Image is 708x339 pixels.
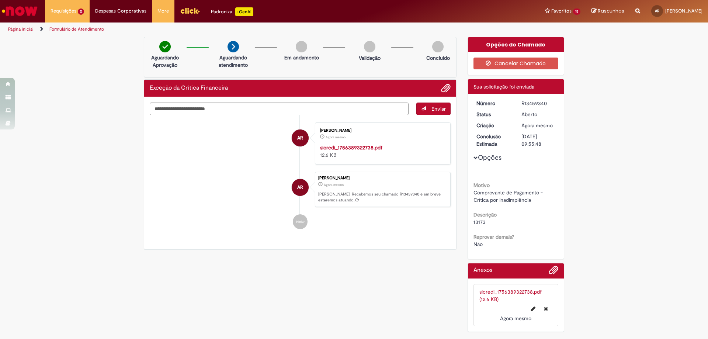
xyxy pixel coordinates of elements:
span: Agora mesmo [521,122,553,129]
p: Validação [359,54,381,62]
span: Despesas Corporativas [95,7,146,15]
div: Padroniza [211,7,253,16]
span: Comprovante de Pagamento - Crítica por Inadimplência [473,189,544,203]
img: img-circle-grey.png [364,41,375,52]
dt: Conclusão Estimada [471,133,516,148]
button: Enviar [416,103,451,115]
div: [PERSON_NAME] [318,176,447,180]
dt: Criação [471,122,516,129]
p: Concluído [426,54,450,62]
h2: Anexos [473,267,492,274]
span: AR [297,129,303,147]
span: Não [473,241,483,248]
div: 28/08/2025 16:55:45 [521,122,556,129]
p: +GenAi [235,7,253,16]
textarea: Digite sua mensagem aqui... [150,103,409,115]
span: 13173 [473,219,486,225]
button: Cancelar Chamado [473,58,559,69]
b: Motivo [473,182,490,188]
button: Adicionar anexos [549,265,558,279]
span: Enviar [431,105,446,112]
img: arrow-next.png [228,41,239,52]
div: [PERSON_NAME] [320,128,443,133]
p: Em andamento [284,54,319,61]
b: Reprovar demais? [473,234,514,240]
div: [DATE] 09:55:48 [521,133,556,148]
div: Aberto [521,111,556,118]
button: Editar nome de arquivo sicredi_1756389322738.pdf [527,303,540,315]
img: img-circle-grey.png [296,41,307,52]
div: Ana Julia Brezolin Righi [292,129,309,146]
a: Rascunhos [591,8,624,15]
span: 15 [573,8,580,15]
span: Rascunhos [598,7,624,14]
ul: Histórico de tíquete [150,115,451,237]
span: Agora mesmo [500,315,531,322]
a: sicredi_1756389322738.pdf (12.6 KB) [479,288,542,302]
button: Adicionar anexos [441,83,451,93]
time: 28/08/2025 16:55:44 [326,135,346,139]
div: Opções do Chamado [468,37,564,52]
div: Ana Julia Brezolin Righi [292,179,309,196]
b: Descrição [473,211,497,218]
time: 28/08/2025 16:55:45 [521,122,553,129]
dt: Status [471,111,516,118]
a: Formulário de Atendimento [49,26,104,32]
div: 12.6 KB [320,144,443,159]
p: Aguardando atendimento [215,54,251,69]
a: Página inicial [8,26,34,32]
span: AR [655,8,659,13]
span: Requisições [51,7,76,15]
time: 28/08/2025 16:55:44 [500,315,531,322]
span: More [157,7,169,15]
img: ServiceNow [1,4,39,18]
img: img-circle-grey.png [432,41,444,52]
span: Agora mesmo [326,135,346,139]
span: Sua solicitação foi enviada [473,83,534,90]
span: Agora mesmo [324,183,344,187]
span: 2 [78,8,84,15]
ul: Trilhas de página [6,23,466,36]
img: check-circle-green.png [159,41,171,52]
a: sicredi_1756389322738.pdf [320,144,382,151]
button: Excluir sicredi_1756389322738.pdf [539,303,552,315]
h2: Exceção da Crítica Financeira Histórico de tíquete [150,85,228,91]
dt: Número [471,100,516,107]
li: Ana Julia Brezolin Righi [150,172,451,207]
p: [PERSON_NAME]! Recebemos seu chamado R13459340 e em breve estaremos atuando. [318,191,447,203]
time: 28/08/2025 16:55:45 [324,183,344,187]
span: Favoritos [551,7,572,15]
span: AR [297,179,303,196]
div: R13459340 [521,100,556,107]
span: [PERSON_NAME] [665,8,702,14]
p: Aguardando Aprovação [147,54,183,69]
img: click_logo_yellow_360x200.png [180,5,200,16]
